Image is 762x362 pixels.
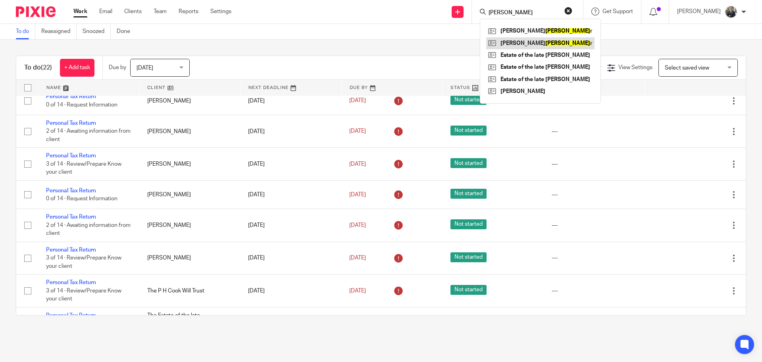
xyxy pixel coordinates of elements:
[349,161,366,167] span: [DATE]
[46,94,96,99] a: Personal Tax Return
[349,129,366,134] span: [DATE]
[450,252,487,262] span: Not started
[349,288,366,294] span: [DATE]
[677,8,721,15] p: [PERSON_NAME]
[46,313,96,318] a: Personal Tax Return
[46,188,96,194] a: Personal Tax Return
[240,87,341,115] td: [DATE]
[240,242,341,274] td: [DATE]
[46,161,121,175] span: 3 of 14 · Review/Prepare Know your client
[46,280,96,285] a: Personal Tax Return
[109,64,126,72] p: Due by
[46,153,96,159] a: Personal Tax Return
[450,189,487,199] span: Not started
[665,65,709,71] span: Select saved view
[139,115,241,147] td: [PERSON_NAME]
[117,24,136,39] a: Done
[139,275,241,307] td: The P H Cook Will Trust
[46,102,117,108] span: 0 of 14 · Request Information
[60,59,94,77] a: + Add task
[73,8,87,15] a: Work
[24,64,52,72] h1: To do
[46,247,96,253] a: Personal Tax Return
[240,180,341,209] td: [DATE]
[46,120,96,126] a: Personal Tax Return
[210,8,231,15] a: Settings
[602,9,633,14] span: Get Support
[46,129,131,143] span: 2 of 14 · Awaiting information from client
[349,192,366,197] span: [DATE]
[618,65,652,70] span: View Settings
[450,95,487,105] span: Not started
[450,158,487,168] span: Not started
[725,6,737,18] img: Headshot.jpg
[349,255,366,261] span: [DATE]
[139,180,241,209] td: [PERSON_NAME]
[552,191,637,199] div: ---
[240,307,341,340] td: [DATE]
[46,223,131,236] span: 2 of 14 · Awaiting information from client
[41,24,77,39] a: Reassigned
[240,115,341,147] td: [DATE]
[139,209,241,242] td: [PERSON_NAME]
[450,285,487,295] span: Not started
[139,148,241,180] td: [PERSON_NAME]
[552,221,637,229] div: ---
[552,128,637,136] div: ---
[552,287,637,295] div: ---
[488,10,559,17] input: Search
[450,126,487,136] span: Not started
[349,98,366,104] span: [DATE]
[41,64,52,71] span: (22)
[99,8,112,15] a: Email
[154,8,167,15] a: Team
[240,275,341,307] td: [DATE]
[46,255,121,269] span: 3 of 14 · Review/Prepare Know your client
[139,242,241,274] td: [PERSON_NAME]
[83,24,111,39] a: Snoozed
[450,219,487,229] span: Not started
[552,254,637,262] div: ---
[46,196,117,201] span: 0 of 14 · Request Information
[564,7,572,15] button: Clear
[139,87,241,115] td: [PERSON_NAME]
[46,214,96,220] a: Personal Tax Return
[124,8,142,15] a: Clients
[46,288,121,302] span: 3 of 14 · Review/Prepare Know your client
[139,307,241,340] td: The Estate of the late [PERSON_NAME] [PERSON_NAME]
[179,8,198,15] a: Reports
[137,65,153,71] span: [DATE]
[16,6,56,17] img: Pixie
[16,24,35,39] a: To do
[349,223,366,228] span: [DATE]
[240,209,341,242] td: [DATE]
[240,148,341,180] td: [DATE]
[552,160,637,168] div: ---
